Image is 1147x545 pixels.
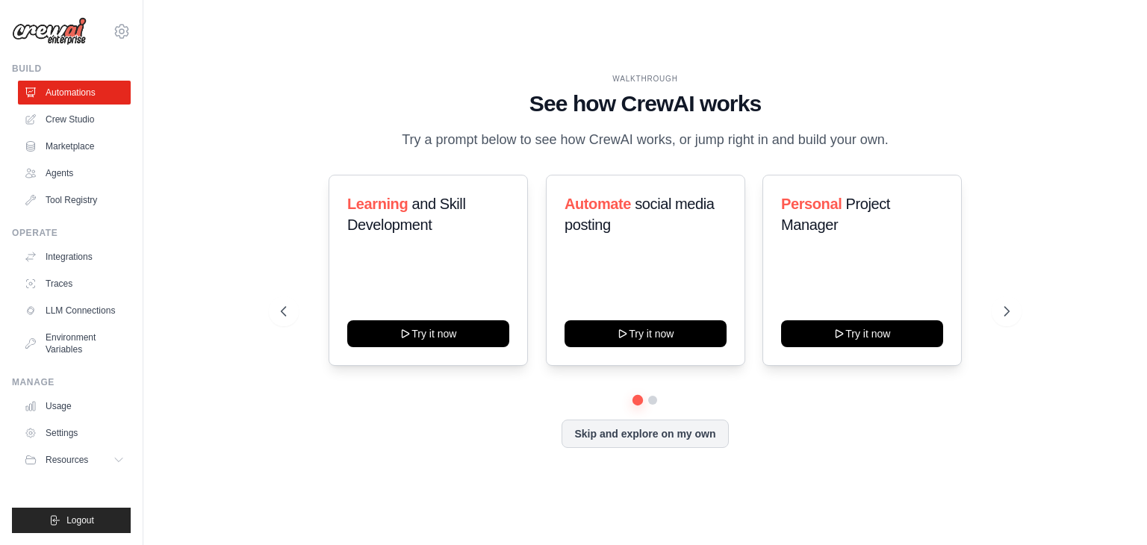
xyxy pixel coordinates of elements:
a: Integrations [18,245,131,269]
a: Environment Variables [18,326,131,361]
a: Usage [18,394,131,418]
a: Crew Studio [18,108,131,131]
a: Automations [18,81,131,105]
span: Personal [781,196,842,212]
a: Agents [18,161,131,185]
a: Tool Registry [18,188,131,212]
span: Automate [565,196,631,212]
button: Try it now [781,320,943,347]
span: Logout [66,514,94,526]
span: Resources [46,454,88,466]
button: Try it now [347,320,509,347]
button: Skip and explore on my own [562,420,728,448]
span: social media posting [565,196,715,233]
button: Resources [18,448,131,472]
p: Try a prompt below to see how CrewAI works, or jump right in and build your own. [394,129,896,151]
a: Marketplace [18,134,131,158]
a: LLM Connections [18,299,131,323]
a: Settings [18,421,131,445]
button: Logout [12,508,131,533]
div: Manage [12,376,131,388]
div: Operate [12,227,131,239]
div: WALKTHROUGH [281,73,1010,84]
button: Try it now [565,320,727,347]
a: Traces [18,272,131,296]
div: Build [12,63,131,75]
img: Logo [12,17,87,46]
span: Learning [347,196,408,212]
h1: See how CrewAI works [281,90,1010,117]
